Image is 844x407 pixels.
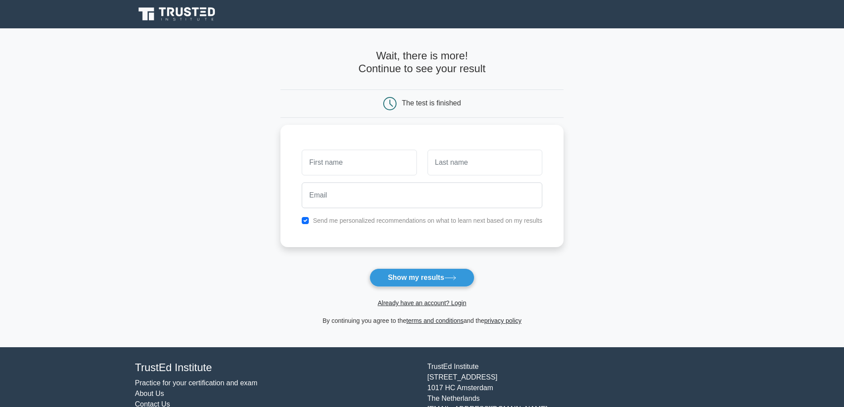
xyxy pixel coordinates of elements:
a: terms and conditions [406,317,463,324]
div: The test is finished [402,99,461,107]
a: Already have an account? Login [377,299,466,306]
a: privacy policy [484,317,521,324]
input: Email [302,182,542,208]
label: Send me personalized recommendations on what to learn next based on my results [313,217,542,224]
input: Last name [428,150,542,175]
input: First name [302,150,416,175]
button: Show my results [369,268,474,287]
a: About Us [135,390,164,397]
div: By continuing you agree to the and the [275,315,569,326]
a: Practice for your certification and exam [135,379,258,387]
h4: Wait, there is more! Continue to see your result [280,50,564,75]
h4: TrustEd Institute [135,361,417,374]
